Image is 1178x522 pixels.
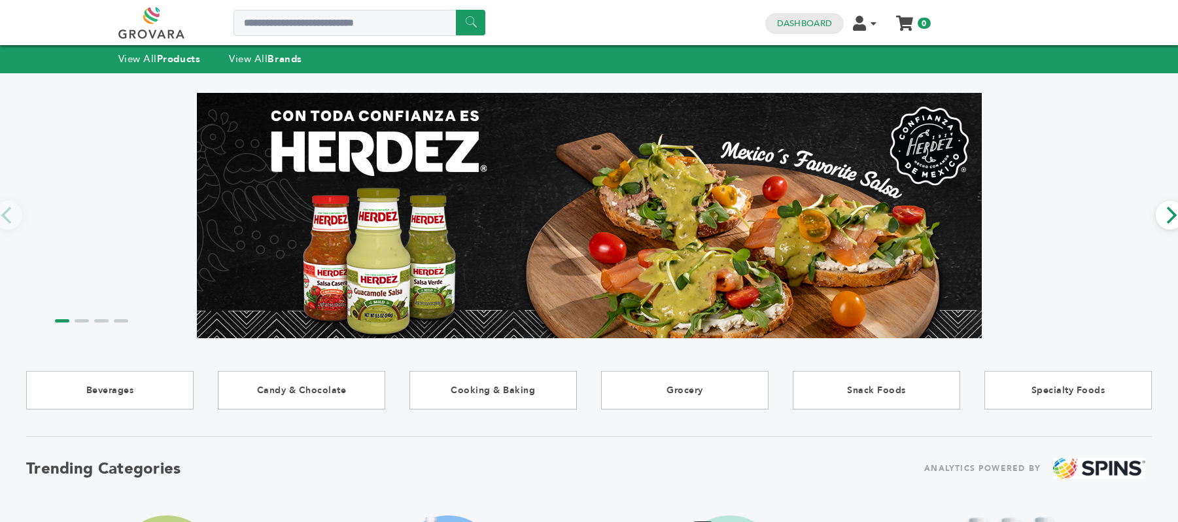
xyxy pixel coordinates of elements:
[94,319,109,322] li: Page dot 3
[793,371,960,409] a: Snack Foods
[777,18,832,29] a: Dashboard
[234,10,485,36] input: Search a product or brand...
[268,52,302,65] strong: Brands
[55,319,69,322] li: Page dot 1
[918,18,930,29] span: 0
[601,371,769,409] a: Grocery
[984,371,1152,409] a: Specialty Foods
[75,319,89,322] li: Page dot 2
[197,93,982,338] img: Marketplace Top Banner 1
[118,52,201,65] a: View AllProducts
[157,52,200,65] strong: Products
[1053,458,1145,479] img: spins.png
[26,371,194,409] a: Beverages
[229,52,302,65] a: View AllBrands
[409,371,577,409] a: Cooking & Baking
[218,371,385,409] a: Candy & Chocolate
[897,12,912,26] a: My Cart
[924,461,1041,477] span: ANALYTICS POWERED BY
[114,319,128,322] li: Page dot 4
[26,458,181,479] h2: Trending Categories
